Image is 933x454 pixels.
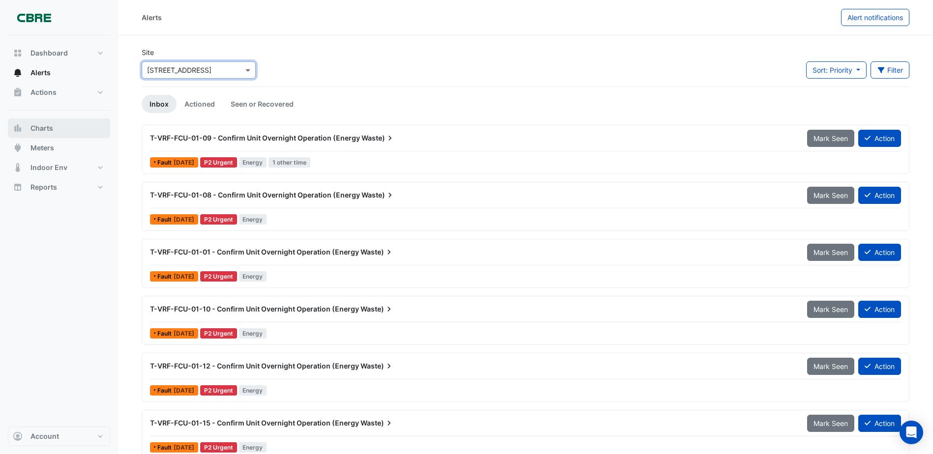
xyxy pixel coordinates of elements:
[223,95,301,113] a: Seen or Recovered
[361,247,394,257] span: Waste)
[807,187,854,204] button: Mark Seen
[8,63,110,83] button: Alerts
[8,426,110,446] button: Account
[239,385,267,396] span: Energy
[813,66,852,74] span: Sort: Priority
[361,133,395,143] span: Waste)
[200,271,237,282] div: P2 Urgent
[174,159,194,166] span: Thu 11-Sep-2025 21:00 AEST
[858,358,901,375] button: Action
[858,187,901,204] button: Action
[807,244,854,261] button: Mark Seen
[239,214,267,225] span: Energy
[30,87,57,97] span: Actions
[8,43,110,63] button: Dashboard
[150,305,359,313] span: T-VRF-FCU-01-10 - Confirm Unit Overnight Operation (Energy
[858,244,901,261] button: Action
[200,442,237,453] div: P2 Urgent
[30,48,68,58] span: Dashboard
[200,214,237,225] div: P2 Urgent
[813,191,848,199] span: Mark Seen
[30,163,67,172] span: Indoor Env
[361,190,395,200] span: Waste)
[239,271,267,282] span: Energy
[8,83,110,102] button: Actions
[807,415,854,432] button: Mark Seen
[157,331,174,337] span: Fault
[239,328,267,339] span: Energy
[8,118,110,138] button: Charts
[806,61,867,79] button: Sort: Priority
[174,330,194,337] span: Wed 20-Aug-2025 22:44 AEST
[142,47,154,57] label: Site
[13,68,23,78] app-icon: Alerts
[13,48,23,58] app-icon: Dashboard
[174,216,194,223] span: Thu 11-Sep-2025 21:00 AEST
[807,358,854,375] button: Mark Seen
[807,130,854,147] button: Mark Seen
[142,12,162,23] div: Alerts
[8,158,110,177] button: Indoor Env
[239,442,267,453] span: Energy
[807,301,854,318] button: Mark Seen
[150,419,359,427] span: T-VRF-FCU-01-15 - Confirm Unit Overnight Operation (Energy
[239,157,267,168] span: Energy
[12,8,56,28] img: Company Logo
[858,130,901,147] button: Action
[157,388,174,394] span: Fault
[847,13,903,22] span: Alert notifications
[13,143,23,153] app-icon: Meters
[8,138,110,158] button: Meters
[150,362,359,370] span: T-VRF-FCU-01-12 - Confirm Unit Overnight Operation (Energy
[813,362,848,370] span: Mark Seen
[13,163,23,172] app-icon: Indoor Env
[858,415,901,432] button: Action
[150,134,360,142] span: T-VRF-FCU-01-09 - Confirm Unit Overnight Operation (Energy
[150,191,360,199] span: T-VRF-FCU-01-08 - Confirm Unit Overnight Operation (Energy
[361,304,394,314] span: Waste)
[177,95,223,113] a: Actioned
[361,361,394,371] span: Waste)
[13,182,23,192] app-icon: Reports
[30,68,51,78] span: Alerts
[361,418,394,428] span: Waste)
[157,274,174,280] span: Fault
[13,123,23,133] app-icon: Charts
[174,273,194,280] span: Fri 22-Aug-2025 21:22 AEST
[157,445,174,451] span: Fault
[841,9,909,26] button: Alert notifications
[13,87,23,97] app-icon: Actions
[200,157,237,168] div: P2 Urgent
[813,248,848,256] span: Mark Seen
[858,301,901,318] button: Action
[142,95,177,113] a: Inbox
[200,328,237,339] div: P2 Urgent
[174,387,194,394] span: Thu 31-Jul-2025 23:14 AEST
[30,143,54,153] span: Meters
[174,444,194,451] span: Thu 31-Jul-2025 23:13 AEST
[813,419,848,427] span: Mark Seen
[813,305,848,313] span: Mark Seen
[269,157,310,168] span: 1 other time
[157,160,174,166] span: Fault
[8,177,110,197] button: Reports
[871,61,910,79] button: Filter
[30,431,59,441] span: Account
[157,217,174,223] span: Fault
[200,385,237,396] div: P2 Urgent
[150,248,359,256] span: T-VRF-FCU-01-01 - Confirm Unit Overnight Operation (Energy
[30,182,57,192] span: Reports
[30,123,53,133] span: Charts
[813,134,848,142] span: Mark Seen
[900,421,923,444] div: Open Intercom Messenger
